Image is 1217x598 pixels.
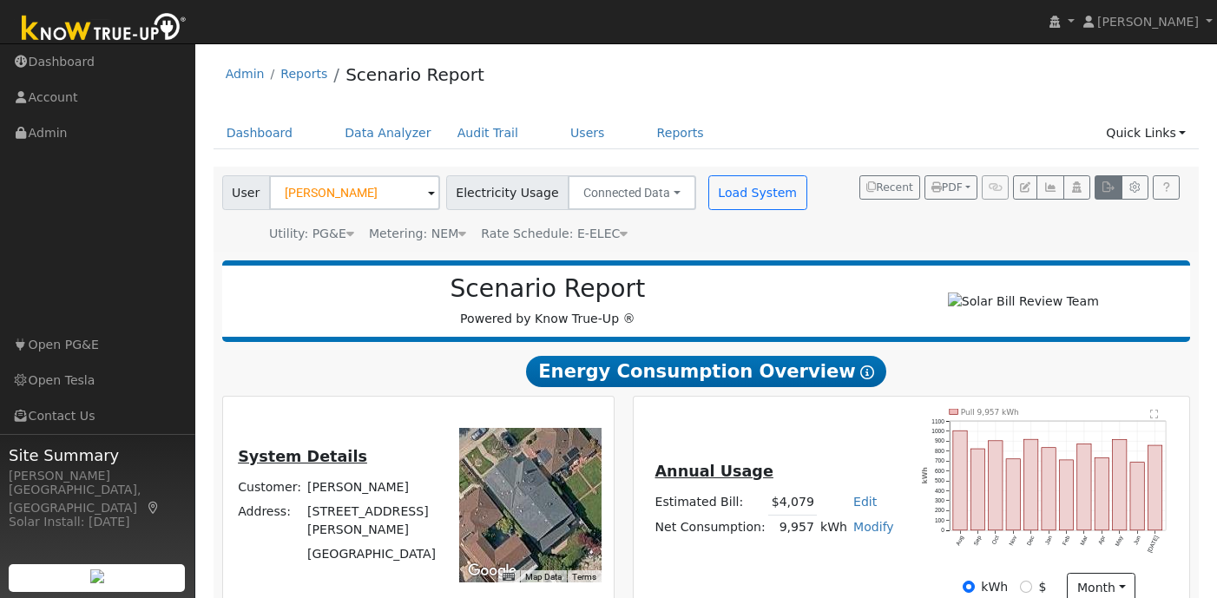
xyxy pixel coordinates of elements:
[1020,581,1032,593] input: $
[860,365,874,379] i: Show Help
[935,497,944,503] text: 300
[1060,460,1074,530] rect: onclick=""
[931,418,944,424] text: 1100
[652,515,768,540] td: Net Consumption:
[1122,175,1148,200] button: Settings
[1063,175,1090,200] button: Login As
[920,467,928,484] text: kWh
[269,225,354,243] div: Utility: PG&E
[231,274,865,328] div: Powered by Know True-Up ®
[970,449,984,530] rect: onclick=""
[9,481,186,517] div: [GEOGRAPHIC_DATA], [GEOGRAPHIC_DATA]
[935,508,944,514] text: 200
[269,175,440,210] input: Select a User
[1097,15,1199,29] span: [PERSON_NAME]
[981,578,1008,596] label: kWh
[1147,535,1161,554] text: [DATE]
[481,227,628,240] span: Alias: HEELEC
[9,513,186,531] div: Solar Install: [DATE]
[568,175,696,210] button: Connected Data
[464,560,521,582] img: Google
[235,475,305,499] td: Customer:
[235,499,305,542] td: Address:
[1113,440,1127,530] rect: onclick=""
[1114,535,1125,548] text: May
[526,356,885,387] span: Energy Consumption Overview
[655,463,773,480] u: Annual Usage
[1013,175,1037,200] button: Edit User
[557,117,618,149] a: Users
[1062,535,1071,547] text: Feb
[990,535,1000,545] text: Oct
[1097,534,1108,545] text: Apr
[935,488,944,494] text: 400
[146,501,161,515] a: Map
[1036,175,1063,200] button: Multi-Series Graph
[1024,439,1038,530] rect: onclick=""
[768,515,817,540] td: 9,957
[989,441,1003,530] rect: onclick=""
[931,181,963,194] span: PDF
[332,117,444,149] a: Data Analyzer
[768,490,817,515] td: $4,079
[1025,535,1036,547] text: Dec
[280,67,327,81] a: Reports
[240,274,856,304] h2: Scenario Report
[9,467,186,485] div: [PERSON_NAME]
[1095,175,1122,200] button: Export Interval Data
[305,542,442,567] td: [GEOGRAPHIC_DATA]
[935,457,944,463] text: 700
[1130,463,1144,530] rect: onclick=""
[1093,117,1199,149] a: Quick Links
[503,571,515,583] button: Keyboard shortcuts
[222,175,270,210] span: User
[464,560,521,582] a: Open this area in Google Maps (opens a new window)
[214,117,306,149] a: Dashboard
[238,448,367,465] u: System Details
[13,10,195,49] img: Know True-Up
[935,468,944,474] text: 600
[955,535,965,547] text: Aug
[90,569,104,583] img: retrieve
[708,175,807,210] button: Load System
[924,175,977,200] button: PDF
[572,572,596,582] a: Terms (opens in new tab)
[305,499,442,542] td: [STREET_ADDRESS][PERSON_NAME]
[9,444,186,467] span: Site Summary
[1148,445,1162,530] rect: onclick=""
[961,408,1019,417] text: Pull 9,957 kWh
[1006,459,1020,530] rect: onclick=""
[935,477,944,483] text: 500
[525,571,562,583] button: Map Data
[859,175,920,200] button: Recent
[853,520,894,534] a: Modify
[369,225,466,243] div: Metering: NEM
[931,428,944,434] text: 1000
[1151,410,1159,418] text: 
[948,292,1099,311] img: Solar Bill Review Team
[446,175,569,210] span: Electricity Usage
[935,438,944,444] text: 900
[1042,448,1056,530] rect: onclick=""
[1038,578,1046,596] label: $
[1043,535,1053,546] text: Jan
[817,515,850,540] td: kWh
[972,535,983,547] text: Sep
[935,517,944,523] text: 100
[444,117,531,149] a: Audit Trail
[652,490,768,515] td: Estimated Bill:
[345,64,484,85] a: Scenario Report
[941,527,944,533] text: 0
[1079,534,1089,546] text: Mar
[1077,444,1091,531] rect: onclick=""
[1133,535,1142,546] text: Jun
[644,117,717,149] a: Reports
[226,67,265,81] a: Admin
[953,430,967,530] rect: onclick=""
[1153,175,1180,200] a: Help Link
[935,448,944,454] text: 800
[305,475,442,499] td: [PERSON_NAME]
[1095,458,1108,530] rect: onclick=""
[853,495,877,509] a: Edit
[963,581,975,593] input: kWh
